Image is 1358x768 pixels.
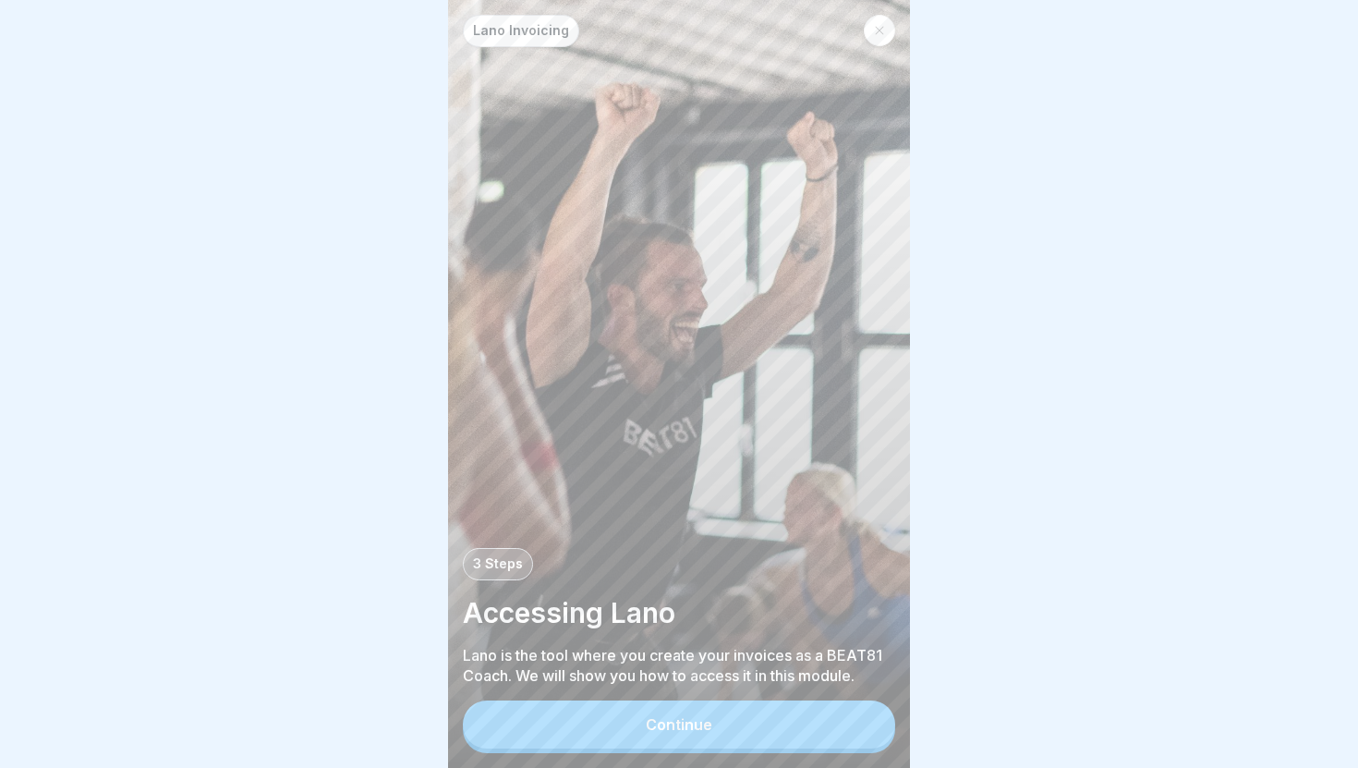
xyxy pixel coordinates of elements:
div: Continue [646,716,712,733]
p: Accessing Lano [463,595,895,630]
p: Lano Invoicing [473,23,569,39]
p: Lano is the tool where you create your invoices as a BEAT81 Coach. We will show you how to access... [463,645,895,686]
p: 3 Steps [473,556,523,572]
button: Continue [463,701,895,749]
